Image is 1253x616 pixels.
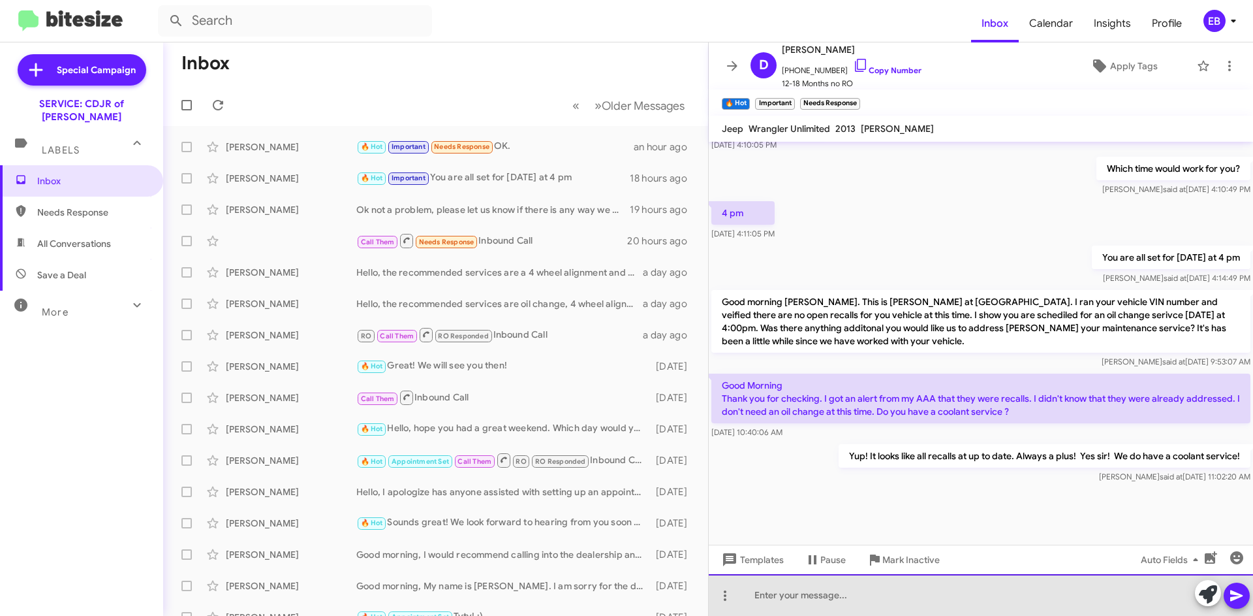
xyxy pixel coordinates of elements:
[643,266,698,279] div: a day ago
[356,389,649,406] div: Inbound Call
[649,454,698,467] div: [DATE]
[226,579,356,592] div: [PERSON_NAME]
[419,238,474,246] span: Needs Response
[722,123,743,135] span: Jeep
[572,97,580,114] span: «
[226,140,356,154] div: [PERSON_NAME]
[356,452,649,468] div: Inbound Call
[782,57,921,77] span: [PHONE_NUMBER]
[782,42,921,57] span: [PERSON_NAME]
[1160,472,1183,481] span: said at
[749,123,830,135] span: Wrangler Unlimited
[1019,5,1083,42] a: Calendar
[361,519,383,527] span: 🔥 Hot
[438,332,488,340] span: RO Responded
[457,457,491,466] span: Call Them
[627,235,698,248] div: 20 hours ago
[711,229,775,238] span: [DATE] 4:11:05 PM
[1099,472,1250,481] span: [PERSON_NAME] [DATE] 11:02:20 AM
[434,142,489,151] span: Needs Response
[649,423,698,436] div: [DATE]
[565,92,587,119] button: Previous
[361,395,395,403] span: Call Them
[356,579,649,592] div: Good morning, My name is [PERSON_NAME]. I am sorry for the delayed response. I would recommend ca...
[1102,184,1250,194] span: [PERSON_NAME] [DATE] 4:10:49 PM
[853,65,921,75] a: Copy Number
[711,374,1250,423] p: Good Morning Thank you for checking. I got an alert from my AAA that they were recalls. I didn't ...
[37,268,86,282] span: Save a Deal
[711,140,777,150] span: [DATE] 4:10:05 PM
[711,290,1250,353] p: Good morning [PERSON_NAME]. This is [PERSON_NAME] at [GEOGRAPHIC_DATA]. I ran your vehicle VIN nu...
[226,266,356,279] div: [PERSON_NAME]
[1102,357,1250,366] span: [PERSON_NAME] [DATE] 9:53:07 AM
[18,54,146,86] a: Special Campaign
[1141,5,1192,42] span: Profile
[356,233,627,249] div: Inbound Call
[755,98,794,110] small: Important
[226,391,356,404] div: [PERSON_NAME]
[356,297,643,310] div: Hello, the recommended services are oil change, 4 wheel alignment, brake fluid exchange and a fue...
[516,457,526,466] span: RO
[392,174,425,182] span: Important
[1057,54,1190,78] button: Apply Tags
[1163,184,1186,194] span: said at
[630,203,698,216] div: 19 hours ago
[361,362,383,370] span: 🔥 Hot
[356,203,630,216] div: Ok not a problem, please let us know if there is any way we can assist
[971,5,1019,42] a: Inbox
[226,297,356,310] div: [PERSON_NAME]
[587,92,692,119] button: Next
[643,297,698,310] div: a day ago
[361,332,371,340] span: RO
[565,92,692,119] nav: Page navigation example
[595,97,602,114] span: »
[42,144,80,156] span: Labels
[649,391,698,404] div: [DATE]
[1192,10,1239,32] button: EB
[1103,273,1250,283] span: [PERSON_NAME] [DATE] 4:14:49 PM
[709,548,794,572] button: Templates
[794,548,856,572] button: Pause
[1164,273,1186,283] span: said at
[1162,357,1185,366] span: said at
[1130,548,1214,572] button: Auto Fields
[835,123,856,135] span: 2013
[630,172,698,185] div: 18 hours ago
[356,359,649,374] div: Great! We will see you then!
[356,485,649,498] div: Hello, I apologize has anyone assisted with setting up an appointment?
[57,63,136,76] span: Special Campaign
[711,201,775,225] p: 4 pm
[361,457,383,466] span: 🔥 Hot
[649,517,698,530] div: [DATE]
[392,457,449,466] span: Appointment Set
[1141,548,1203,572] span: Auto Fields
[226,203,356,216] div: [PERSON_NAME]
[356,170,630,186] div: You are all set for [DATE] at 4 pm
[649,548,698,561] div: [DATE]
[1092,246,1250,269] p: You are all set for [DATE] at 4 pm
[1083,5,1141,42] a: Insights
[37,206,148,219] span: Needs Response
[649,360,698,373] div: [DATE]
[356,421,649,436] div: Hello, hope you had a great weekend. Which day would you prefer in the afternoon?
[882,548,940,572] span: Mark Inactive
[759,55,769,76] span: D
[649,485,698,498] div: [DATE]
[380,332,414,340] span: Call Them
[37,174,148,187] span: Inbox
[356,139,634,154] div: OK.
[856,548,950,572] button: Mark Inactive
[37,237,111,250] span: All Conversations
[1096,157,1250,180] p: Which time would work for you?
[782,77,921,90] span: 12-18 Months no RO
[226,517,356,530] div: [PERSON_NAME]
[42,306,69,318] span: More
[800,98,860,110] small: Needs Response
[602,99,685,113] span: Older Messages
[356,548,649,561] div: Good morning, I would recommend calling into the dealership and asking for the finance department...
[1203,10,1226,32] div: EB
[356,515,649,530] div: Sounds great! We look forward to hearing from you soon to schedule! Thank you!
